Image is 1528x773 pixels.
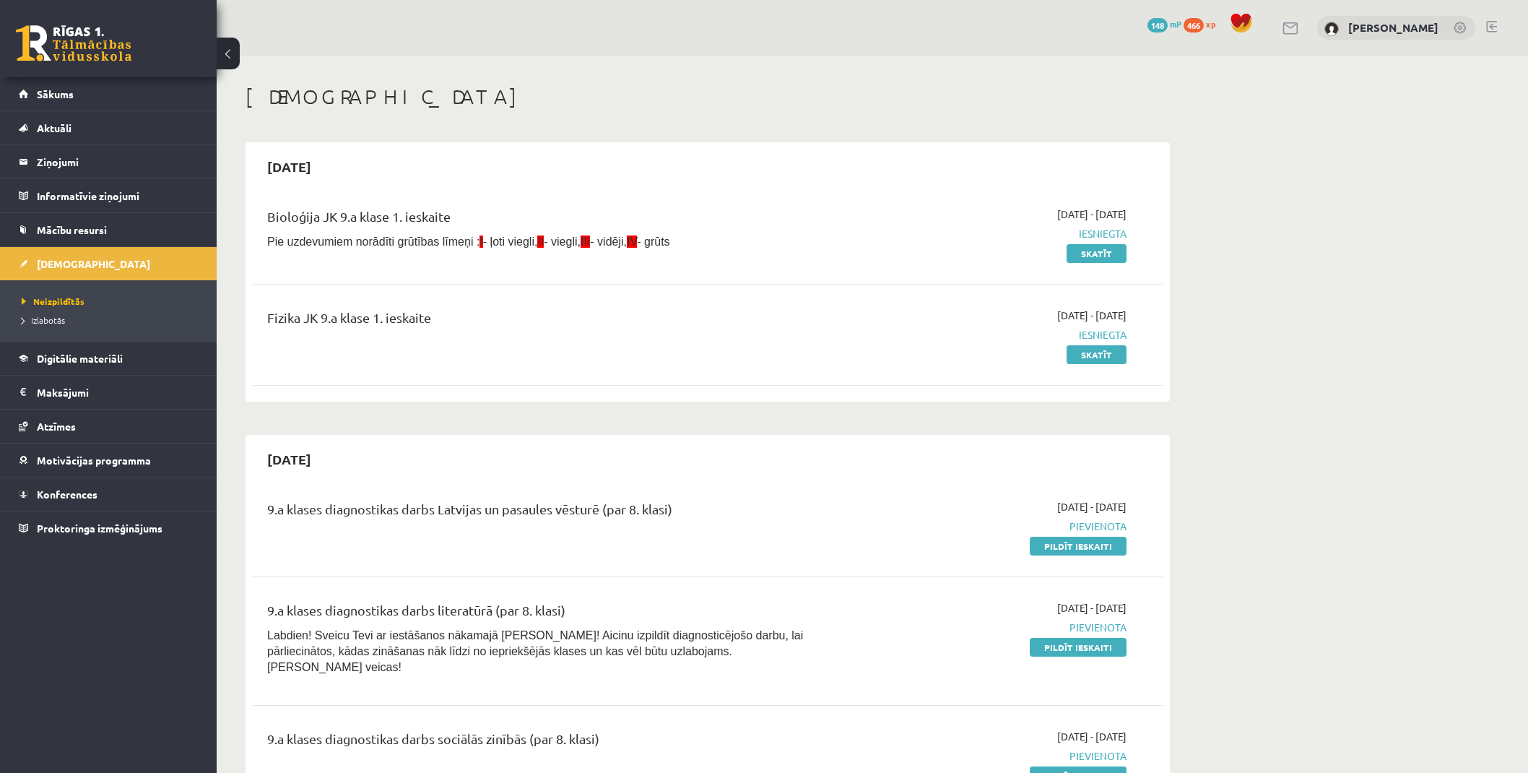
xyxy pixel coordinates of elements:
[479,236,482,248] span: I
[267,629,803,673] span: Labdien! Sveicu Tevi ar iestāšanos nākamajā [PERSON_NAME]! Aicinu izpildīt diagnosticējošo darbu,...
[1030,638,1127,657] a: Pildīt ieskaiti
[267,207,833,233] div: Bioloģija JK 9.a klase 1. ieskaite
[22,314,202,327] a: Izlabotās
[1147,18,1168,33] span: 148
[16,25,131,61] a: Rīgas 1. Tālmācības vidusskola
[37,376,199,409] legend: Maksājumi
[19,77,199,111] a: Sākums
[1067,345,1127,364] a: Skatīt
[37,454,151,467] span: Motivācijas programma
[19,247,199,280] a: [DEMOGRAPHIC_DATA]
[581,236,590,248] span: III
[37,179,199,212] legend: Informatīvie ziņojumi
[22,314,65,326] span: Izlabotās
[19,179,199,212] a: Informatīvie ziņojumi
[19,444,199,477] a: Motivācijas programma
[19,342,199,375] a: Digitālie materiāli
[1057,207,1127,222] span: [DATE] - [DATE]
[1206,18,1215,30] span: xp
[19,111,199,144] a: Aktuāli
[37,420,76,433] span: Atzīmes
[253,150,326,183] h2: [DATE]
[1057,308,1127,323] span: [DATE] - [DATE]
[537,236,544,248] span: II
[37,352,123,365] span: Digitālie materiāli
[1147,18,1181,30] a: 148 mP
[19,511,199,545] a: Proktoringa izmēģinājums
[37,488,97,501] span: Konferences
[1067,244,1127,263] a: Skatīt
[854,620,1127,635] span: Pievienota
[267,729,833,756] div: 9.a klases diagnostikas darbs sociālās zinībās (par 8. klasi)
[22,295,202,308] a: Neizpildītās
[627,236,637,248] span: IV
[267,600,833,627] div: 9.a klases diagnostikas darbs literatūrā (par 8. klasi)
[37,257,150,270] span: [DEMOGRAPHIC_DATA]
[19,376,199,409] a: Maksājumi
[1030,537,1127,556] a: Pildīt ieskaiti
[1170,18,1181,30] span: mP
[37,145,199,178] legend: Ziņojumi
[1184,18,1204,33] span: 466
[267,499,833,526] div: 9.a klases diagnostikas darbs Latvijas un pasaules vēsturē (par 8. klasi)
[1057,600,1127,616] span: [DATE] - [DATE]
[19,410,199,443] a: Atzīmes
[37,223,107,236] span: Mācību resursi
[19,145,199,178] a: Ziņojumi
[37,121,71,134] span: Aktuāli
[19,478,199,511] a: Konferences
[854,748,1127,764] span: Pievienota
[267,236,670,248] span: Pie uzdevumiem norādīti grūtības līmeņi : - ļoti viegli, - viegli, - vidēji, - grūts
[246,85,1170,109] h1: [DEMOGRAPHIC_DATA]
[854,519,1127,534] span: Pievienota
[854,327,1127,342] span: Iesniegta
[1348,20,1438,35] a: [PERSON_NAME]
[854,226,1127,241] span: Iesniegta
[1184,18,1223,30] a: 466 xp
[267,308,833,334] div: Fizika JK 9.a klase 1. ieskaite
[1324,22,1339,36] img: Dāvis Bezpaļčikovs
[37,87,74,100] span: Sākums
[22,295,84,307] span: Neizpildītās
[1057,729,1127,744] span: [DATE] - [DATE]
[1057,499,1127,514] span: [DATE] - [DATE]
[19,213,199,246] a: Mācību resursi
[253,442,326,476] h2: [DATE]
[37,522,162,535] span: Proktoringa izmēģinājums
